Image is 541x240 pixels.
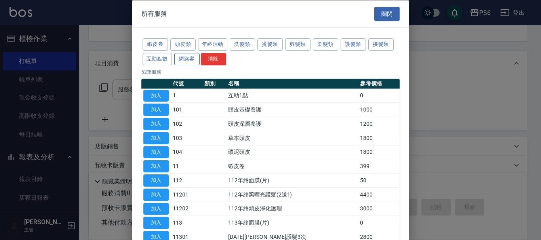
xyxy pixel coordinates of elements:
[174,53,200,65] button: 網路客
[226,89,358,103] td: 互助1點
[358,145,400,159] td: 1800
[226,187,358,202] td: 112年終黑曜光護髮(2送1)
[226,117,358,131] td: 頭皮深層養護
[202,78,227,89] th: 類別
[141,68,400,75] p: 62 筆服務
[226,145,358,159] td: 礦泥頭皮
[313,38,338,51] button: 染髮類
[143,174,169,187] button: 加入
[171,102,202,117] td: 101
[143,53,172,65] button: 互助點數
[201,53,226,65] button: 清除
[171,215,202,230] td: 113
[171,187,202,202] td: 11201
[143,38,168,51] button: 蝦皮券
[358,89,400,103] td: 0
[257,38,283,51] button: 燙髮類
[226,159,358,173] td: 蝦皮卷
[226,131,358,145] td: 草本頭皮
[226,215,358,230] td: 113年終面膜(片)
[141,9,167,17] span: 所有服務
[143,132,169,144] button: 加入
[143,188,169,200] button: 加入
[226,78,358,89] th: 名稱
[143,118,169,130] button: 加入
[143,89,169,102] button: 加入
[358,159,400,173] td: 399
[226,102,358,117] td: 頭皮基礎養護
[341,38,366,51] button: 護髮類
[368,38,394,51] button: 接髮類
[285,38,311,51] button: 剪髮類
[171,202,202,216] td: 11202
[143,160,169,172] button: 加入
[226,173,358,187] td: 112年終面膜(片)
[374,6,400,21] button: 關閉
[358,215,400,230] td: 0
[171,159,202,173] td: 11
[171,145,202,159] td: 104
[171,131,202,145] td: 103
[171,78,202,89] th: 代號
[226,202,358,216] td: 112年終頭皮淨化護理
[143,202,169,215] button: 加入
[358,187,400,202] td: 4400
[143,217,169,229] button: 加入
[171,173,202,187] td: 112
[198,38,227,51] button: 年終活動
[143,104,169,116] button: 加入
[230,38,255,51] button: 洗髮類
[358,102,400,117] td: 1000
[170,38,196,51] button: 頭皮類
[358,173,400,187] td: 50
[358,78,400,89] th: 參考價格
[171,89,202,103] td: 1
[358,117,400,131] td: 1200
[171,117,202,131] td: 102
[358,202,400,216] td: 3000
[358,131,400,145] td: 1800
[143,146,169,158] button: 加入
